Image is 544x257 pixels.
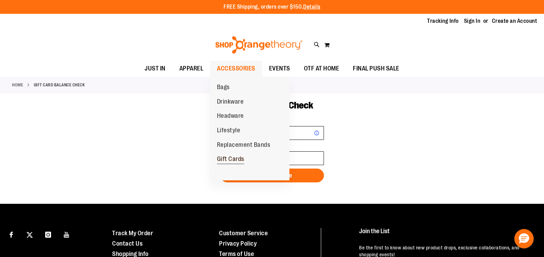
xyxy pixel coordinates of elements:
[210,95,251,109] a: Drinkware
[210,77,289,180] ul: ACCESSORIES
[217,155,244,164] span: Gift Cards
[492,17,537,25] a: Create an Account
[24,228,36,240] a: Visit our X page
[217,141,270,150] span: Replacement Bands
[112,240,142,247] a: Contact Us
[34,82,85,88] strong: Gift Card Balance Check
[112,230,153,237] a: Track My Order
[217,84,230,92] span: Bags
[210,152,251,166] a: Gift Cards
[210,109,251,123] a: Headware
[353,61,399,76] span: FINAL PUSH SALE
[179,61,204,76] span: APPAREL
[172,61,210,77] a: APPAREL
[5,228,17,240] a: Visit our Facebook page
[210,61,262,77] a: ACCESSORIES
[12,82,23,88] a: Home
[297,61,346,77] a: OTF AT HOME
[210,80,237,95] a: Bags
[514,229,534,248] button: Hello, have a question? Let’s chat.
[210,123,247,138] a: Lifestyle
[464,17,481,25] a: Sign In
[269,61,290,76] span: EVENTS
[138,61,172,77] a: JUST IN
[427,17,459,25] a: Tracking Info
[42,228,54,240] a: Visit our Instagram page
[145,61,166,76] span: JUST IN
[217,61,255,76] span: ACCESSORIES
[214,36,304,54] img: Shop Orangetheory
[346,61,406,77] a: FINAL PUSH SALE
[217,112,244,121] span: Headware
[219,230,268,237] a: Customer Service
[217,127,240,135] span: Lifestyle
[219,240,257,247] a: Privacy Policy
[359,228,530,241] h4: Join the List
[224,3,320,11] p: FREE Shipping, orders over $150.
[210,138,277,152] a: Replacement Bands
[304,61,339,76] span: OTF AT HOME
[262,61,297,77] a: EVENTS
[61,228,73,240] a: Visit our Youtube page
[303,4,320,10] a: Details
[27,232,33,238] img: Twitter
[217,98,244,107] span: Drinkware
